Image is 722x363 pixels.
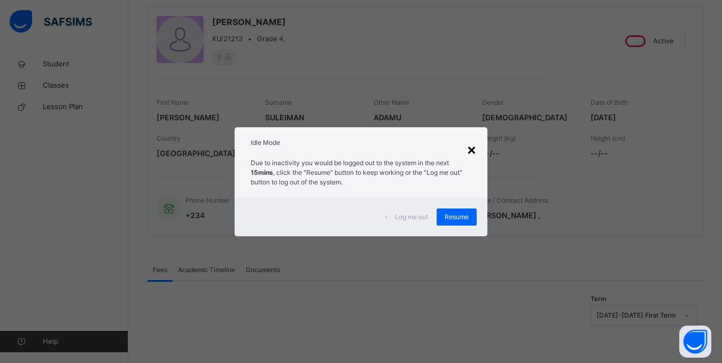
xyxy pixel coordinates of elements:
[251,168,273,176] strong: 15mins
[395,212,428,222] span: Log me out
[251,138,471,148] h2: Idle Mode
[445,212,469,222] span: Resume
[251,158,471,187] p: Due to inactivity you would be logged out to the system in the next , click the "Resume" button t...
[467,138,477,160] div: ×
[679,326,711,358] button: Open asap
